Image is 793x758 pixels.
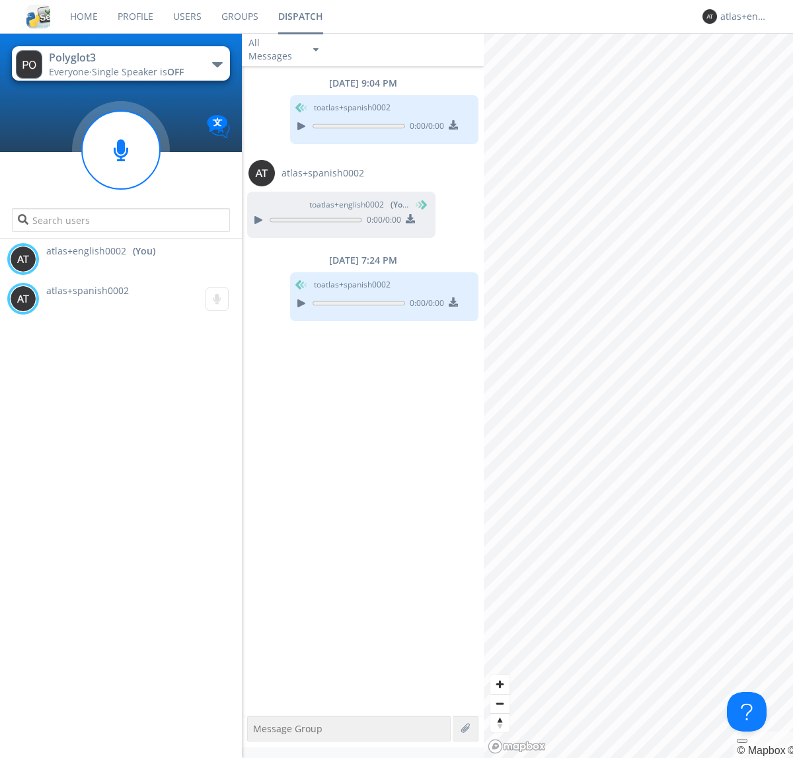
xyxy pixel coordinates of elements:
[313,48,319,52] img: caret-down-sm.svg
[248,36,301,63] div: All Messages
[248,160,275,186] img: 373638.png
[242,254,484,267] div: [DATE] 7:24 PM
[362,214,401,229] span: 0:00 / 0:00
[12,46,229,81] button: Polyglot3Everyone·Single Speaker isOFF
[10,246,36,272] img: 373638.png
[405,120,444,135] span: 0:00 / 0:00
[737,739,747,743] button: Toggle attribution
[282,167,364,180] span: atlas+spanish0002
[490,675,510,694] button: Zoom in
[242,77,484,90] div: [DATE] 9:04 PM
[10,285,36,312] img: 373638.png
[391,199,410,210] span: (You)
[133,245,155,258] div: (You)
[46,245,126,258] span: atlas+english0002
[207,115,230,138] img: Translation enabled
[488,739,546,754] a: Mapbox logo
[49,65,198,79] div: Everyone ·
[490,714,510,732] span: Reset bearing to north
[314,279,391,291] span: to atlas+spanish0002
[702,9,717,24] img: 373638.png
[737,745,785,756] a: Mapbox
[405,297,444,312] span: 0:00 / 0:00
[490,694,510,713] button: Zoom out
[49,50,198,65] div: Polyglot3
[449,120,458,130] img: download media button
[46,284,129,297] span: atlas+spanish0002
[26,5,50,28] img: cddb5a64eb264b2086981ab96f4c1ba7
[406,214,415,223] img: download media button
[92,65,184,78] span: Single Speaker is
[720,10,770,23] div: atlas+english0002
[12,208,229,232] input: Search users
[490,713,510,732] button: Reset bearing to north
[167,65,184,78] span: OFF
[727,692,767,732] iframe: Toggle Customer Support
[314,102,391,114] span: to atlas+spanish0002
[309,199,408,211] span: to atlas+english0002
[16,50,42,79] img: 373638.png
[449,297,458,307] img: download media button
